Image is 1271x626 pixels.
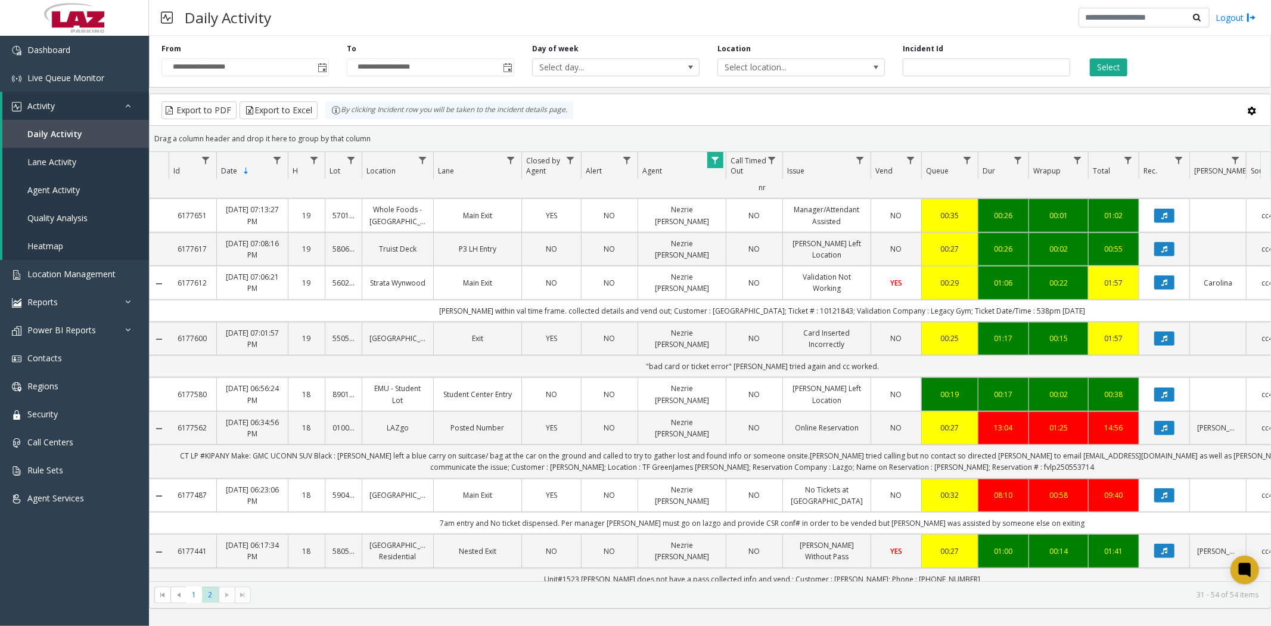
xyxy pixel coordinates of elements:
[645,204,719,227] a: Nezrie [PERSON_NAME]
[224,540,281,562] a: [DATE] 06:17:34 PM
[154,587,170,603] span: Go to the first page
[369,243,426,255] a: Truist Deck
[161,3,173,32] img: pageIcon
[532,44,579,54] label: Day of week
[1120,152,1136,168] a: Total Filter Menu
[875,166,893,176] span: Vend
[1096,546,1132,557] a: 01:41
[176,210,209,221] a: 6177651
[296,422,318,433] a: 18
[12,74,21,83] img: 'icon'
[546,490,557,500] span: YES
[891,210,902,221] span: NO
[12,326,21,336] img: 'icon'
[332,546,355,557] a: 580519
[332,489,355,501] a: 590437
[734,546,775,557] a: NO
[501,59,514,76] span: Toggle popup
[546,210,557,221] span: YES
[1197,422,1239,433] a: [PERSON_NAME]
[296,546,318,557] a: 18
[1096,333,1132,344] a: 01:57
[890,546,902,556] span: YES
[852,152,868,168] a: Issue Filter Menu
[315,59,328,76] span: Toggle popup
[27,184,80,196] span: Agent Activity
[878,277,914,289] a: YES
[986,489,1021,501] a: 08:10
[332,389,355,400] a: 890106
[731,156,766,176] span: Call Timed Out
[734,389,775,400] a: NO
[790,204,863,227] a: Manager/Attendant Assisted
[529,210,574,221] a: YES
[176,422,209,433] a: 6177562
[1096,422,1132,433] div: 14:56
[27,44,70,55] span: Dashboard
[332,243,355,255] a: 580648
[369,383,426,405] a: EMU - Student Lot
[903,152,919,168] a: Vend Filter Menu
[1096,389,1132,400] a: 00:38
[12,102,21,111] img: 'icon'
[1036,243,1081,255] a: 00:02
[296,389,318,400] a: 18
[332,333,355,344] a: 550568
[224,238,281,261] a: [DATE] 07:08:16 PM
[27,72,104,83] span: Live Queue Monitor
[986,243,1021,255] a: 00:26
[929,243,971,255] div: 00:27
[929,333,971,344] a: 00:25
[27,408,58,420] span: Security
[306,152,322,168] a: H Filter Menu
[1036,389,1081,400] div: 00:02
[891,490,902,500] span: NO
[269,152,285,168] a: Date Filter Menu
[878,333,914,344] a: NO
[790,540,863,562] a: [PERSON_NAME] Without Pass
[176,243,209,255] a: 6177617
[734,422,775,433] a: NO
[589,422,630,433] a: NO
[878,243,914,255] a: NO
[369,540,426,562] a: [GEOGRAPHIC_DATA] Residential
[296,489,318,501] a: 18
[529,489,574,501] a: YES
[158,590,167,600] span: Go to the first page
[986,422,1021,433] a: 13:04
[12,466,21,476] img: 'icon'
[1096,489,1132,501] div: 09:40
[441,489,514,501] a: Main Exit
[986,210,1021,221] div: 00:26
[589,333,630,344] a: NO
[533,59,666,76] span: Select day...
[186,587,202,603] span: Page 1
[589,243,630,255] a: NO
[12,382,21,392] img: 'icon'
[1033,166,1061,176] span: Wrapup
[929,546,971,557] div: 00:27
[27,156,76,168] span: Lane Activity
[12,270,21,280] img: 'icon'
[929,389,971,400] div: 00:19
[1036,210,1081,221] a: 00:01
[296,210,318,221] a: 19
[878,389,914,400] a: NO
[12,410,21,420] img: 'icon'
[173,166,180,176] span: Id
[878,422,914,433] a: NO
[503,152,519,168] a: Lane Filter Menu
[2,204,149,232] a: Quality Analysis
[926,166,949,176] span: Queue
[1036,422,1081,433] a: 01:25
[929,277,971,289] div: 00:29
[150,279,169,289] a: Collapse Details
[878,489,914,501] a: NO
[176,333,209,344] a: 6177600
[529,333,574,344] a: YES
[224,204,281,227] a: [DATE] 07:13:27 PM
